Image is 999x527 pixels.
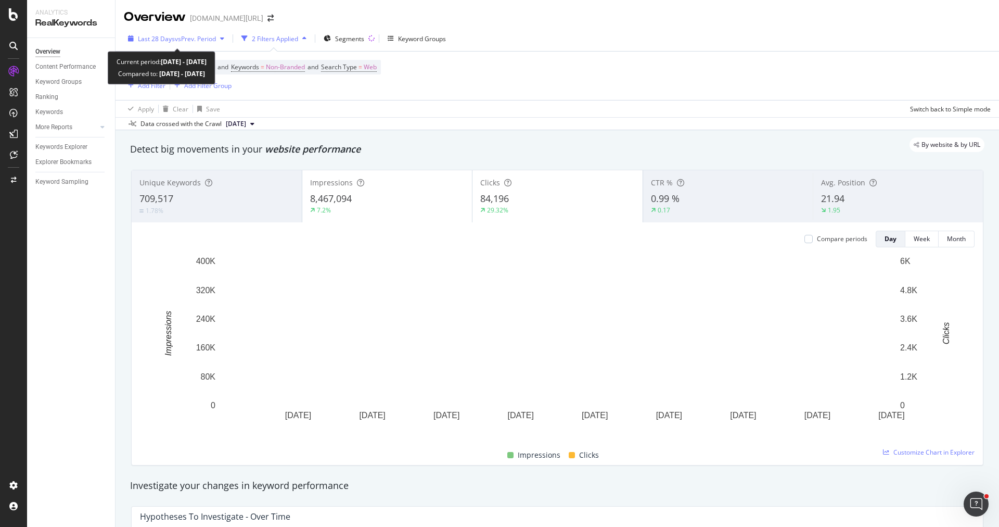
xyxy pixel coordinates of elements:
text: 80K [201,372,216,381]
button: [DATE] [222,118,259,130]
div: Content Performance [35,61,96,72]
b: [DATE] - [DATE] [158,69,205,78]
div: Day [885,234,896,243]
span: 21.94 [821,192,844,205]
text: 4.8K [900,285,917,294]
button: Add Filter [124,79,165,92]
a: Keywords Explorer [35,142,108,153]
div: 1.95 [828,206,840,215]
b: [DATE] - [DATE] [161,57,207,66]
button: Day [876,231,905,247]
iframe: Intercom live chat [964,492,989,517]
span: Last 28 Days [138,34,175,43]
text: 400K [196,257,216,266]
div: arrow-right-arrow-left [267,15,274,22]
svg: A chart. [140,256,975,437]
img: Equal [139,209,144,212]
button: 2 Filters Applied [237,30,311,47]
button: Week [905,231,939,247]
div: 2 Filters Applied [252,34,298,43]
span: 8,467,094 [310,192,352,205]
span: Customize Chart in Explorer [893,448,975,457]
div: Add Filter Group [184,81,232,90]
div: Apply [138,105,154,114]
span: = [358,62,362,71]
text: 160K [196,343,216,352]
text: Impressions [164,311,173,356]
a: Ranking [35,92,108,103]
div: Keyword Groups [398,34,446,43]
span: Segments [335,34,364,43]
div: Keywords [35,107,63,118]
div: More Reports [35,122,72,133]
text: Clicks [942,322,951,345]
button: Save [193,101,220,117]
button: Switch back to Simple mode [906,101,991,117]
a: Overview [35,46,108,57]
span: Clicks [579,449,599,461]
span: Web [364,60,377,74]
div: RealKeywords [35,17,107,29]
div: Overview [35,46,60,57]
span: Impressions [518,449,560,461]
a: Content Performance [35,61,108,72]
span: Search Type [321,62,357,71]
text: 320K [196,285,216,294]
div: Compared to: [118,68,205,80]
button: Last 28 DaysvsPrev. Period [124,30,228,47]
div: [DOMAIN_NAME][URL] [190,13,263,23]
a: Keywords [35,107,108,118]
text: 1.2K [900,372,917,381]
button: Segments [319,30,368,47]
a: More Reports [35,122,97,133]
div: Add Filter [138,81,165,90]
text: [DATE] [804,411,830,420]
a: Explorer Bookmarks [35,157,108,168]
span: 0.99 % [651,192,680,205]
div: Keywords Explorer [35,142,87,153]
span: 709,517 [139,192,173,205]
text: 0 [211,401,215,410]
div: Keyword Sampling [35,177,88,187]
div: Keyword Groups [35,77,82,87]
div: Data crossed with the Crawl [140,119,222,129]
span: Keywords [231,62,259,71]
div: Overview [124,8,186,26]
div: 0.17 [658,206,670,215]
span: and [308,62,318,71]
span: CTR % [651,178,673,187]
div: Hypotheses to Investigate - Over Time [140,511,290,522]
div: 29.32% [487,206,508,215]
text: [DATE] [656,411,682,420]
span: Unique Keywords [139,178,201,187]
div: Current period: [117,56,207,68]
a: Customize Chart in Explorer [883,448,975,457]
button: Apply [124,101,154,117]
text: 6K [900,257,911,266]
span: 2025 Aug. 22nd [226,119,246,129]
div: Investigate your changes in keyword performance [130,479,984,493]
text: [DATE] [359,411,385,420]
span: Non-Branded [266,60,305,74]
text: [DATE] [433,411,459,420]
span: = [261,62,264,71]
div: Compare periods [817,234,867,243]
div: Week [914,234,930,243]
text: [DATE] [730,411,756,420]
a: Keyword Sampling [35,177,108,187]
div: legacy label [910,137,984,152]
span: By website & by URL [921,142,980,148]
div: Save [206,105,220,114]
text: 3.6K [900,315,917,323]
a: Keyword Groups [35,77,108,87]
text: 0 [900,401,905,410]
text: [DATE] [285,411,311,420]
div: 1.78% [146,206,163,215]
span: vs Prev. Period [175,34,216,43]
text: [DATE] [582,411,608,420]
text: 240K [196,315,216,323]
text: [DATE] [878,411,904,420]
div: 7.2% [317,206,331,215]
div: Explorer Bookmarks [35,157,92,168]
